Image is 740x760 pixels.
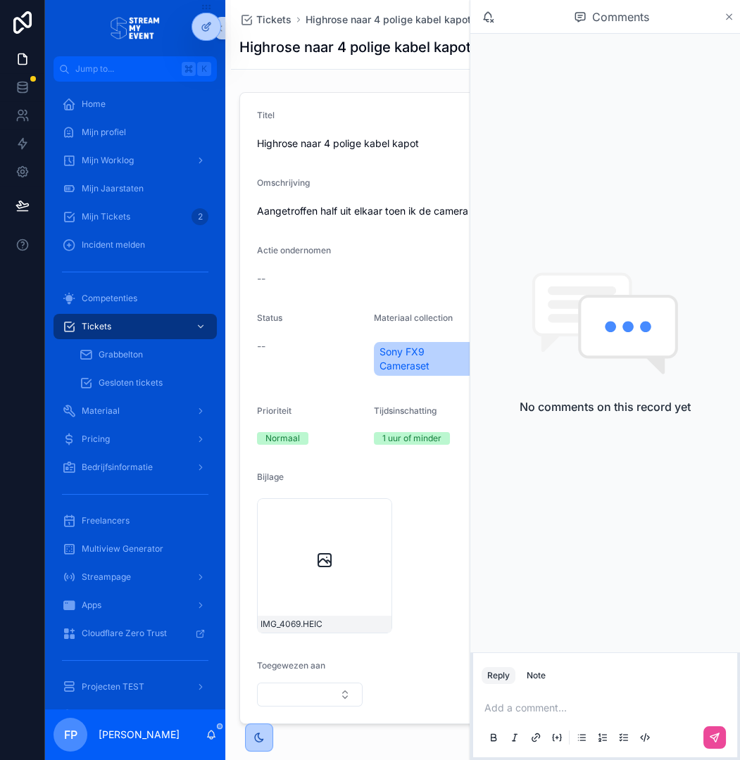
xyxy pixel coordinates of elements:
span: Materiaal collection [374,312,453,323]
span: Mijn Jaarstaten [82,183,144,194]
a: Apps [54,593,217,618]
h2: No comments on this record yet [520,398,691,415]
span: Aangetroffen half uit elkaar toen ik de camera tas opende en de pathe klus aant opruimen was [257,204,714,218]
button: Jump to...K [54,56,217,82]
a: Highrose naar 4 polige kabel kapot [306,13,471,27]
span: Mijn Worklog [82,155,134,166]
span: FP [64,726,77,743]
span: .HEIC [301,619,322,630]
span: Titel [257,110,275,120]
span: Multiview Generator [82,543,163,555]
span: Freelancers [82,515,130,526]
a: Multiview Generator [54,536,217,562]
button: Note [521,667,551,684]
h1: Highrose naar 4 polige kabel kapot [239,37,471,57]
span: Mijn Tickets [82,211,130,222]
div: Note [527,670,546,681]
span: -- [257,339,265,353]
a: Bedrijfsinformatie [54,455,217,480]
div: 1 uur of minder [382,432,441,445]
span: Sony FX9 Cameraset [380,345,468,373]
span: Streampage [82,571,131,583]
span: Gesloten tickets [99,377,163,388]
a: Pricing [54,426,217,452]
span: Tickets [82,321,111,332]
a: Freelancers [54,508,217,533]
span: Projecten TEST [82,681,144,692]
span: Home [82,99,106,110]
span: Incident melden [82,239,145,251]
span: Status [257,312,282,323]
a: Streampage [54,564,217,590]
img: App logo [111,17,160,39]
span: IMG_4069 [261,619,301,630]
button: Select Button [257,683,363,707]
div: Normaal [265,432,300,445]
a: Mijn Worklog [54,148,217,173]
span: Actie ondernomen [257,245,331,255]
div: scrollable content [45,82,225,709]
div: 2 [192,208,208,225]
span: Competenties [82,293,137,304]
span: Tijdsinschatting [374,405,437,416]
a: Tickets [54,314,217,339]
a: Cloudflare Zero Trust [54,621,217,646]
span: Pricing [82,433,110,445]
a: Incident melden [54,232,217,258]
p: [PERSON_NAME] [99,728,180,742]
span: Toegewezen aan [257,660,325,671]
span: Jump to... [75,63,176,75]
a: Projecten TEST [54,674,217,699]
span: K [199,63,210,75]
a: Mijn Jaarstaten [54,176,217,201]
span: -- [257,272,265,286]
span: Grabbelton [99,349,143,360]
span: Cloudflare Zero Trust [82,628,167,639]
a: Home [54,91,217,117]
span: Comments [592,8,649,25]
span: Tickets [256,13,291,27]
span: Prioriteit [257,405,291,416]
a: Tickets [239,13,291,27]
a: Mijn profiel [54,120,217,145]
span: Apps [82,600,101,611]
a: Materiaal [54,398,217,424]
a: Sony FX9 Cameraset [374,342,474,376]
span: Bijlage [257,471,284,482]
a: Grabbelton [70,342,217,367]
span: Materiaal [82,405,120,417]
a: Mijn Tickets2 [54,204,217,229]
span: Highrose naar 4 polige kabel kapot [257,137,480,151]
span: Bedrijfsinformatie [82,462,153,473]
a: Competenties [54,286,217,311]
span: Omschrijving [257,177,310,188]
button: Reply [482,667,515,684]
a: Gesloten tickets [70,370,217,395]
span: Mijn profiel [82,127,126,138]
